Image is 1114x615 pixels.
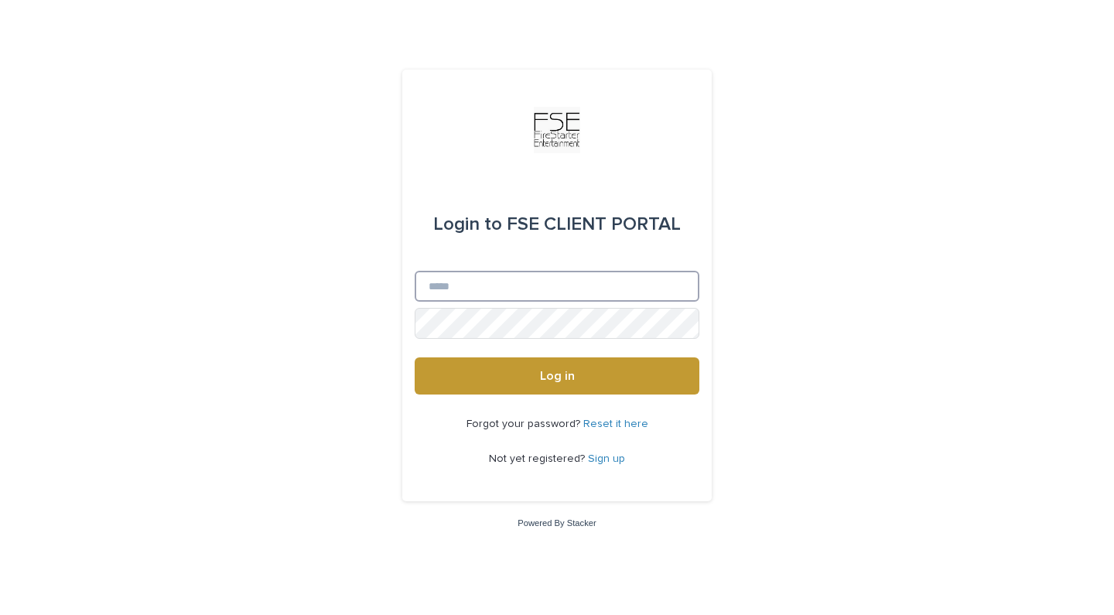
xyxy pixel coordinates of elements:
img: Km9EesSdRbS9ajqhBzyo [534,107,580,153]
span: Login to [433,215,502,234]
div: FSE CLIENT PORTAL [433,203,681,246]
a: Sign up [588,453,625,464]
span: Forgot your password? [466,419,583,429]
button: Log in [415,357,699,395]
a: Powered By Stacker [518,518,596,528]
span: Not yet registered? [489,453,588,464]
a: Reset it here [583,419,648,429]
span: Log in [540,370,575,382]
